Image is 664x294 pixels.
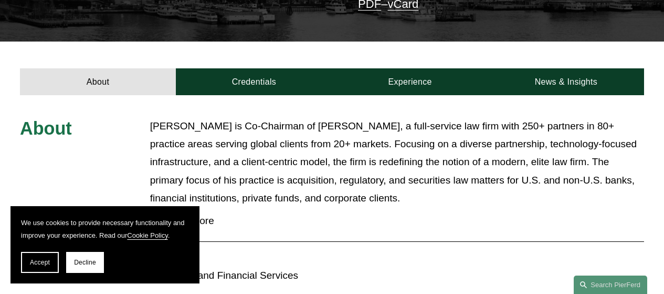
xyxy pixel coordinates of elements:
[30,259,50,266] span: Accept
[66,252,104,273] button: Decline
[74,259,96,266] span: Decline
[21,252,59,273] button: Accept
[10,206,199,283] section: Cookie banner
[21,217,189,241] p: We use cookies to provide necessary functionality and improve your experience. Read our .
[150,117,644,207] p: [PERSON_NAME] is Co-Chairman of [PERSON_NAME], a full-service law firm with 250+ partners in 80+ ...
[20,68,176,95] a: About
[159,267,332,285] p: Banking and Financial Services
[157,215,644,227] span: Read More
[20,118,72,138] span: About
[332,68,488,95] a: Experience
[150,207,644,235] button: Read More
[488,68,644,95] a: News & Insights
[574,276,647,294] a: Search this site
[127,231,168,239] a: Cookie Policy
[176,68,332,95] a: Credentials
